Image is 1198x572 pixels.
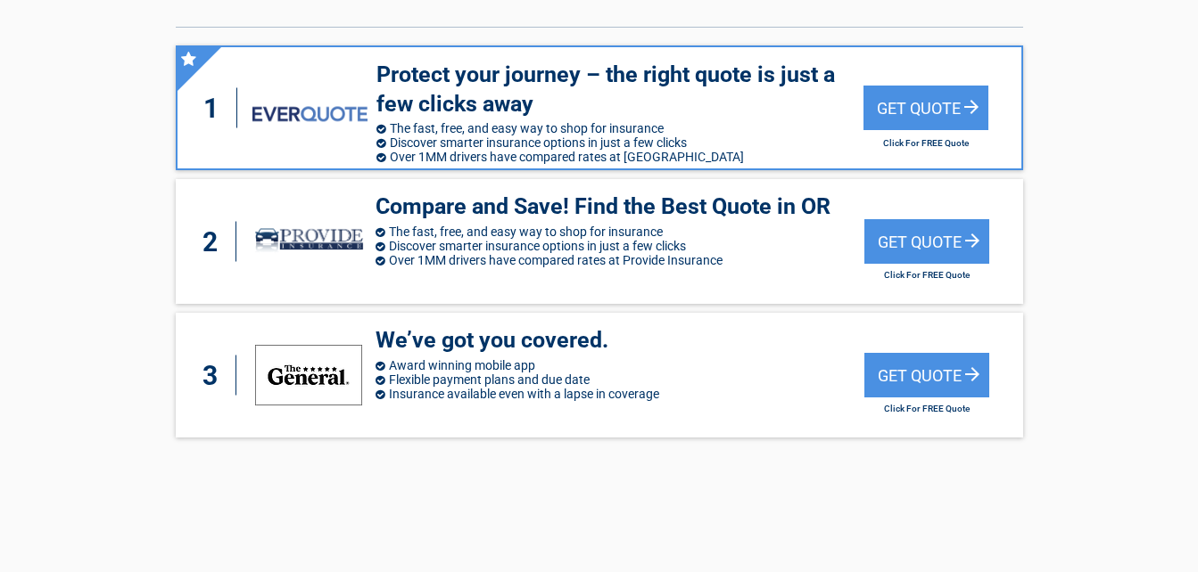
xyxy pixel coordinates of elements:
h3: Protect your journey – the right quote is just a few clicks away [376,61,863,118]
li: Over 1MM drivers have compared rates at [GEOGRAPHIC_DATA] [376,150,863,164]
img: provide-insurance's logo [252,214,367,269]
div: 2 [194,222,236,262]
img: everquote's logo [252,106,367,121]
div: Get Quote [864,353,989,397]
div: 1 [195,88,238,128]
h2: Click For FREE Quote [864,270,989,280]
img: thegeneral's logo [255,345,362,405]
li: Insurance available even with a lapse in coverage [376,387,864,401]
li: Over 1MM drivers have compared rates at Provide Insurance [376,253,864,267]
h2: Click For FREE Quote [863,138,988,148]
li: The fast, free, and easy way to shop for insurance [376,121,863,135]
div: 3 [194,355,236,396]
li: Discover smarter insurance options in just a few clicks [376,239,864,253]
li: The fast, free, and easy way to shop for insurance [376,225,864,239]
li: Award winning mobile app [376,358,864,372]
li: Discover smarter insurance options in just a few clicks [376,135,863,150]
div: Get Quote [864,219,989,264]
h3: We’ve got you covered. [376,326,864,355]
li: Flexible payment plans and due date [376,372,864,387]
div: Get Quote [863,86,988,130]
h2: Click For FREE Quote [864,404,989,413]
h3: Compare and Save! Find the Best Quote in OR [376,192,864,222]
